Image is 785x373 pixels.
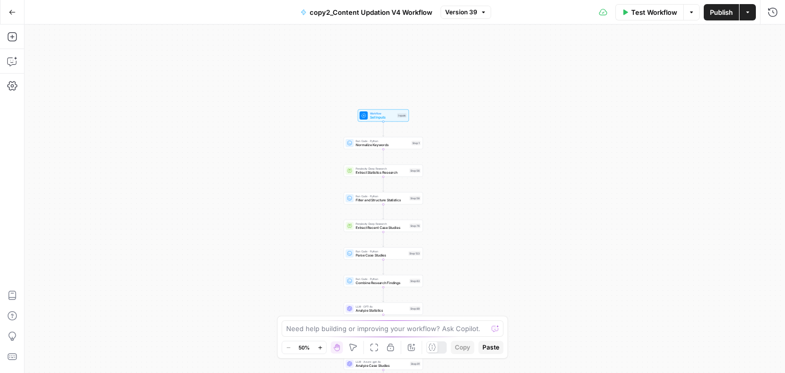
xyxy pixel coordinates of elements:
[445,8,477,17] span: Version 39
[356,305,407,309] span: LLM · GPT-4o
[451,341,474,354] button: Copy
[631,7,677,17] span: Test Workflow
[356,222,407,226] span: Perplexity Deep Research
[409,279,421,284] div: Step 63
[397,113,407,118] div: Inputs
[356,170,407,175] span: Extract Statistics Research
[383,122,384,136] g: Edge from start to step_1
[344,220,423,232] div: Perplexity Deep ResearchExtract Recent Case StudiesStep 76
[383,260,384,274] g: Edge from step_123 to step_63
[411,141,421,146] div: Step 1
[356,308,407,313] span: Analyze Statistics
[344,275,423,287] div: Run Code · PythonCombine Research FindingsStep 63
[356,143,409,148] span: Normalize Keywords
[704,4,739,20] button: Publish
[356,253,406,258] span: Parse Case Studies
[383,149,384,164] g: Edge from step_1 to step_56
[441,6,491,19] button: Version 39
[370,115,396,120] span: Set Inputs
[344,137,423,149] div: Run Code · PythonNormalize KeywordsStep 1
[356,360,408,364] span: LLM · Azure: gpt-4o
[383,287,384,302] g: Edge from step_63 to step_89
[482,343,499,352] span: Paste
[383,232,384,247] g: Edge from step_76 to step_123
[409,196,421,201] div: Step 58
[356,139,409,143] span: Run Code · Python
[356,363,408,368] span: Analyze Case Studies
[615,4,683,20] button: Test Workflow
[408,251,421,256] div: Step 123
[409,169,421,173] div: Step 56
[356,281,407,286] span: Combine Research Findings
[344,165,423,177] div: Perplexity Deep ResearchExtract Statistics ResearchStep 56
[344,247,423,260] div: Run Code · PythonParse Case StudiesStep 123
[356,249,406,253] span: Run Code · Python
[310,7,432,17] span: copy2_Content Updation V4 Workflow
[344,109,423,122] div: WorkflowSet InputsInputs
[410,362,421,366] div: Step 91
[344,302,423,315] div: LLM · GPT-4oAnalyze StatisticsStep 89
[455,343,470,352] span: Copy
[356,277,407,281] span: Run Code · Python
[344,192,423,204] div: Run Code · PythonFilter and Structure StatisticsStep 58
[478,341,503,354] button: Paste
[356,225,407,230] span: Extract Recent Case Studies
[409,224,421,228] div: Step 76
[409,307,421,311] div: Step 89
[294,4,438,20] button: copy2_Content Updation V4 Workflow
[370,111,396,115] span: Workflow
[356,194,407,198] span: Run Code · Python
[356,167,407,171] span: Perplexity Deep Research
[383,177,384,192] g: Edge from step_56 to step_58
[356,198,407,203] span: Filter and Structure Statistics
[710,7,733,17] span: Publish
[298,343,310,352] span: 50%
[383,204,384,219] g: Edge from step_58 to step_76
[344,358,423,370] div: LLM · Azure: gpt-4oAnalyze Case StudiesStep 91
